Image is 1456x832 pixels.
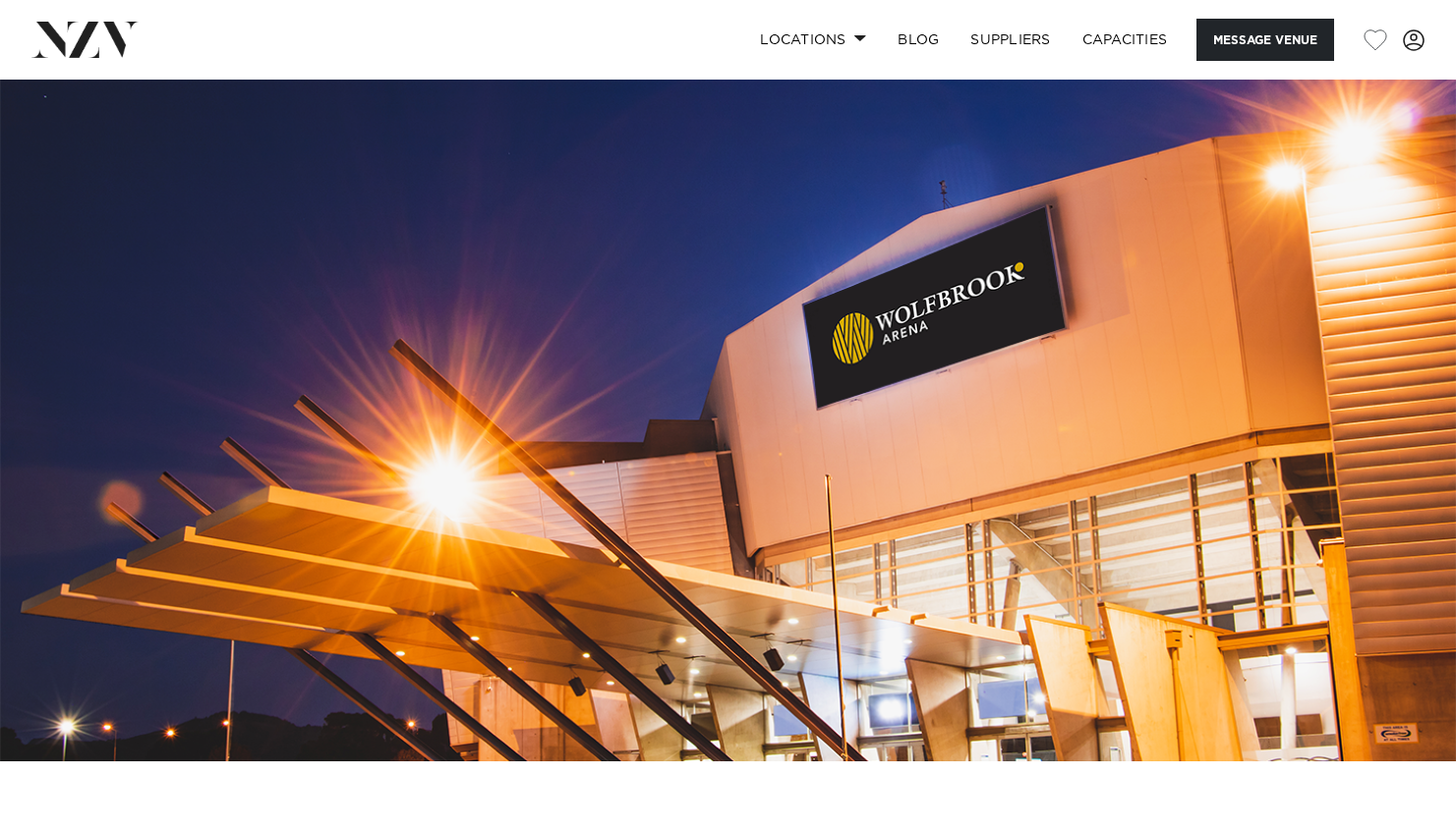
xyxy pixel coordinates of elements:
[955,19,1066,61] a: SUPPLIERS
[882,19,955,61] a: BLOG
[744,19,882,61] a: Locations
[31,22,139,57] img: nzv-logo.png
[1067,19,1184,61] a: Capacities
[1196,19,1334,61] button: Message Venue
